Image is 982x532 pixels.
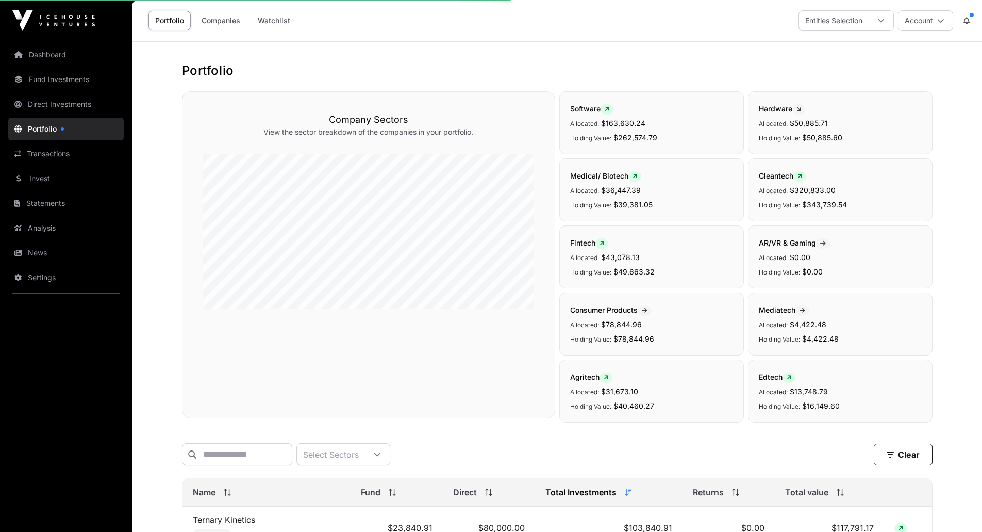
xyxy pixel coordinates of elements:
[570,321,599,329] span: Allocated:
[601,387,638,396] span: $31,673.10
[148,11,191,30] a: Portfolio
[570,120,599,127] span: Allocated:
[759,254,788,262] span: Allocated:
[930,482,982,532] iframe: Chat Widget
[802,267,823,276] span: $0.00
[802,401,840,410] span: $16,149.60
[790,119,828,127] span: $50,885.71
[799,11,869,30] div: Entities Selection
[8,167,124,190] a: Invest
[361,486,380,498] span: Fund
[759,268,800,276] span: Holding Value:
[570,134,611,142] span: Holding Value:
[601,320,642,329] span: $78,844.96
[8,241,124,264] a: News
[759,238,830,247] span: AR/VR & Gaming
[195,11,247,30] a: Companies
[759,104,805,113] span: Hardware
[453,486,477,498] span: Direct
[601,253,640,262] span: $43,078.13
[802,200,847,209] span: $343,739.54
[8,192,124,215] a: Statements
[759,335,800,343] span: Holding Value:
[8,217,124,239] a: Analysis
[802,133,842,142] span: $50,885.60
[570,305,652,314] span: Consumer Products
[570,254,599,262] span: Allocated:
[570,104,613,113] span: Software
[759,321,788,329] span: Allocated:
[759,305,809,314] span: Mediatech
[759,201,800,209] span: Holding Value:
[759,388,788,396] span: Allocated:
[759,402,800,410] span: Holding Value:
[570,187,599,195] span: Allocated:
[570,402,611,410] span: Holding Value:
[874,444,933,465] button: Clear
[297,444,365,465] div: Select Sectors
[570,201,611,209] span: Holding Value:
[613,334,654,343] span: $78,844.96
[613,267,655,276] span: $49,663.32
[203,112,534,127] h3: Company Sectors
[8,68,124,91] a: Fund Investments
[790,186,836,195] span: $320,833.00
[8,93,124,116] a: Direct Investments
[570,373,612,381] span: Agritech
[203,127,534,137] p: View the sector breakdown of the companies in your portfolio.
[8,43,124,66] a: Dashboard
[193,514,255,525] a: Ternary Kinetics
[570,335,611,343] span: Holding Value:
[601,119,645,127] span: $163,630.24
[545,486,617,498] span: Total Investments
[613,401,654,410] span: $40,460.27
[785,486,828,498] span: Total value
[898,10,953,31] button: Account
[601,186,641,195] span: $36,447.39
[759,134,800,142] span: Holding Value:
[570,268,611,276] span: Holding Value:
[759,120,788,127] span: Allocated:
[12,10,95,31] img: Icehouse Ventures Logo
[193,486,215,498] span: Name
[8,266,124,289] a: Settings
[759,171,806,180] span: Cleantech
[790,320,826,329] span: $4,422.48
[8,142,124,165] a: Transactions
[8,118,124,140] a: Portfolio
[570,388,599,396] span: Allocated:
[759,187,788,195] span: Allocated:
[759,373,795,381] span: Edtech
[693,486,724,498] span: Returns
[790,387,828,396] span: $13,748.79
[251,11,297,30] a: Watchlist
[790,253,810,262] span: $0.00
[182,62,933,79] h1: Portfolio
[802,334,839,343] span: $4,422.48
[613,133,657,142] span: $262,574.79
[613,200,653,209] span: $39,381.05
[570,171,641,180] span: Medical/ Biotech
[570,238,608,247] span: Fintech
